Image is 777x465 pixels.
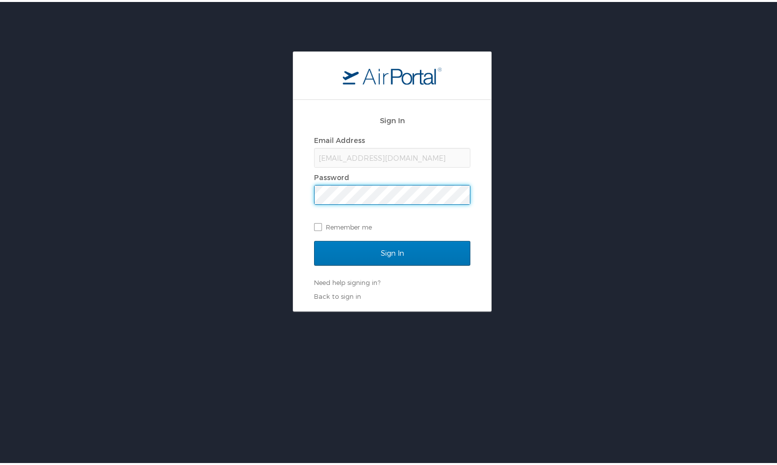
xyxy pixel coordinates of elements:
[314,134,365,142] label: Email Address
[314,218,470,232] label: Remember me
[314,171,349,180] label: Password
[314,277,380,284] a: Need help signing in?
[314,239,470,264] input: Sign In
[314,290,361,298] a: Back to sign in
[343,65,442,83] img: logo
[314,113,470,124] h2: Sign In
